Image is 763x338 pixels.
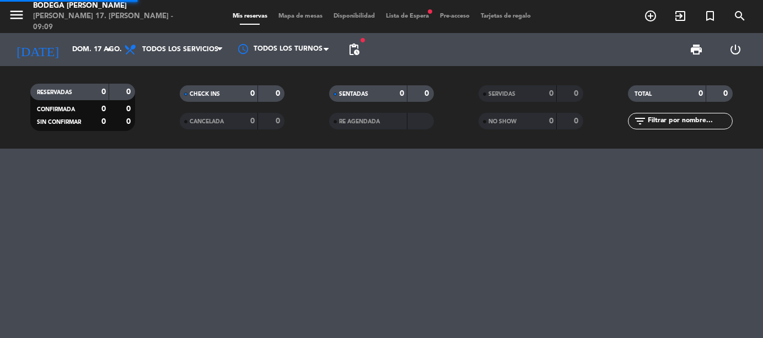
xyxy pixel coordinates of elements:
[427,8,433,15] span: fiber_manual_record
[190,119,224,124] span: CANCELADA
[37,119,81,125] span: SIN CONFIRMAR
[698,90,703,97] strong: 0
[475,13,536,19] span: Tarjetas de regalo
[126,105,133,113] strong: 0
[101,105,106,113] strong: 0
[339,91,368,97] span: SENTADAS
[549,117,554,125] strong: 0
[434,13,475,19] span: Pre-acceso
[488,91,515,97] span: SERVIDAS
[574,117,581,125] strong: 0
[227,13,273,19] span: Mis reservas
[142,46,218,53] span: Todos los servicios
[574,90,581,97] strong: 0
[723,90,730,97] strong: 0
[674,9,687,23] i: exit_to_app
[729,43,742,56] i: power_settings_new
[635,91,652,97] span: TOTAL
[33,1,182,12] div: Bodega [PERSON_NAME]
[37,90,72,95] span: RESERVADAS
[633,115,647,128] i: filter_list
[8,37,67,62] i: [DATE]
[425,90,431,97] strong: 0
[126,118,133,126] strong: 0
[126,88,133,96] strong: 0
[33,11,182,32] div: [PERSON_NAME] 17. [PERSON_NAME] - 09:09
[400,90,404,97] strong: 0
[690,43,703,56] span: print
[549,90,554,97] strong: 0
[101,88,106,96] strong: 0
[733,9,746,23] i: search
[647,115,732,127] input: Filtrar por nombre...
[703,9,717,23] i: turned_in_not
[250,90,255,97] strong: 0
[359,37,366,43] span: fiber_manual_record
[8,7,25,27] button: menu
[347,43,361,56] span: pending_actions
[488,119,517,124] span: NO SHOW
[250,117,255,125] strong: 0
[644,9,657,23] i: add_circle_outline
[276,90,282,97] strong: 0
[276,117,282,125] strong: 0
[339,119,380,124] span: RE AGENDADA
[8,7,25,23] i: menu
[190,91,220,97] span: CHECK INS
[273,13,328,19] span: Mapa de mesas
[380,13,434,19] span: Lista de Espera
[716,33,755,66] div: LOG OUT
[37,107,75,112] span: CONFIRMADA
[101,118,106,126] strong: 0
[103,43,116,56] i: arrow_drop_down
[328,13,380,19] span: Disponibilidad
